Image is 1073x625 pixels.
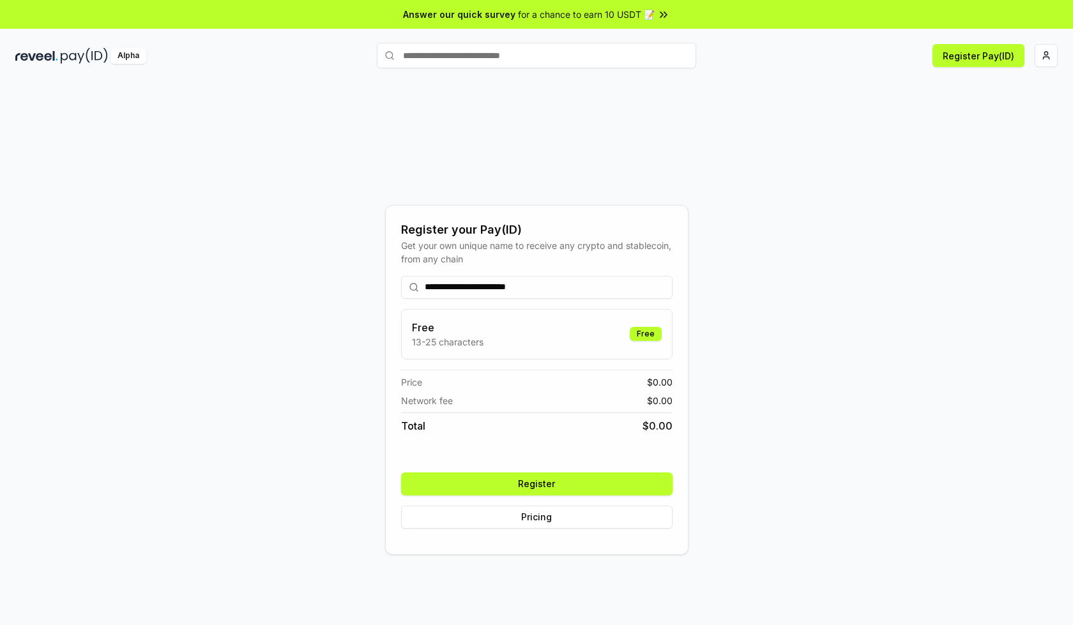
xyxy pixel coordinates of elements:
span: $ 0.00 [647,394,673,407]
span: Answer our quick survey [403,8,515,21]
span: $ 0.00 [647,375,673,389]
span: $ 0.00 [643,418,673,433]
p: 13-25 characters [412,335,483,349]
h3: Free [412,320,483,335]
img: pay_id [61,48,108,64]
div: Register your Pay(ID) [401,221,673,239]
div: Get your own unique name to receive any crypto and stablecoin, from any chain [401,239,673,266]
button: Register Pay(ID) [932,44,1024,67]
div: Alpha [110,48,146,64]
button: Register [401,472,673,495]
button: Pricing [401,506,673,529]
span: Price [401,375,422,389]
span: Total [401,418,425,433]
div: Free [630,327,662,341]
img: reveel_dark [15,48,58,64]
span: Network fee [401,394,453,407]
span: for a chance to earn 10 USDT 📝 [518,8,655,21]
